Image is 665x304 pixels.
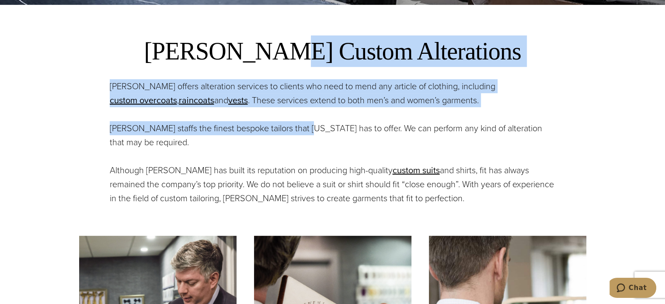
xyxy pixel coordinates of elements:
a: raincoats [179,94,214,107]
h2: [PERSON_NAME] Custom Alterations [110,35,556,67]
p: Although [PERSON_NAME] has built its reputation on producing high-quality and shirts, fit has alw... [110,163,556,205]
p: [PERSON_NAME] offers alteration services to clients who need to mend any article of clothing, inc... [110,79,556,107]
a: custom suits [393,164,440,177]
p: [PERSON_NAME] staffs the finest bespoke tailors that [US_STATE] has to offer. We can perform any ... [110,121,556,149]
a: custom overcoats [110,94,177,107]
a: vests [228,94,248,107]
iframe: Opens a widget where you can chat to one of our agents [609,278,656,300]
